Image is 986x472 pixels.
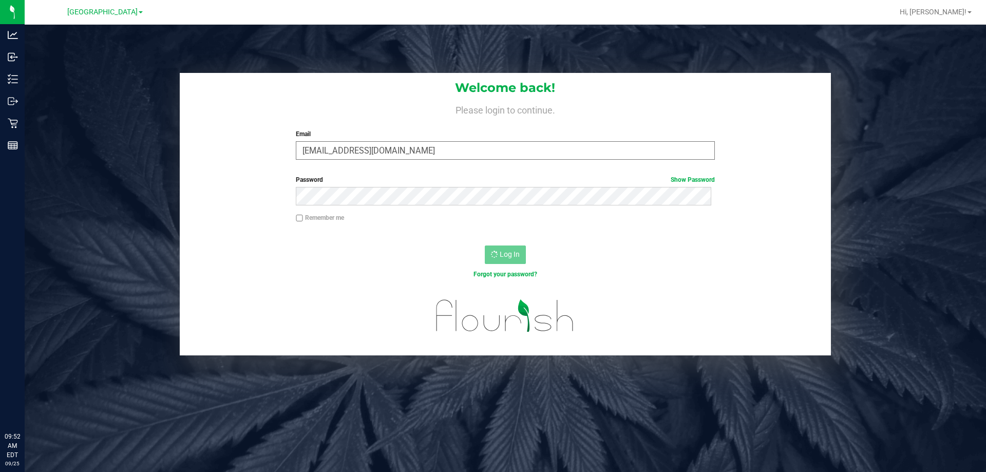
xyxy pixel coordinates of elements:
[8,96,18,106] inline-svg: Outbound
[500,250,520,258] span: Log In
[900,8,966,16] span: Hi, [PERSON_NAME]!
[473,271,537,278] a: Forgot your password?
[5,432,20,460] p: 09:52 AM EDT
[8,30,18,40] inline-svg: Analytics
[5,460,20,467] p: 09/25
[8,52,18,62] inline-svg: Inbound
[67,8,138,16] span: [GEOGRAPHIC_DATA]
[424,290,586,342] img: flourish_logo.svg
[296,213,344,222] label: Remember me
[8,118,18,128] inline-svg: Retail
[180,81,831,95] h1: Welcome back!
[8,74,18,84] inline-svg: Inventory
[296,215,303,222] input: Remember me
[296,176,323,183] span: Password
[671,176,715,183] a: Show Password
[296,129,714,139] label: Email
[485,246,526,264] button: Log In
[8,140,18,150] inline-svg: Reports
[180,103,831,115] h4: Please login to continue.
